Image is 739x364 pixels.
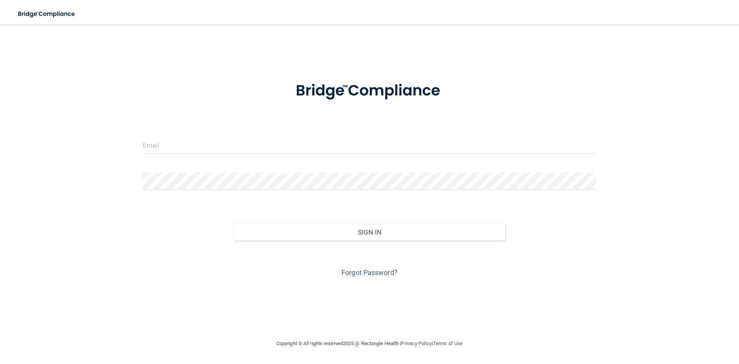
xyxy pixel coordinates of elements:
[229,331,510,356] div: Copyright © All rights reserved 2025 @ Rectangle Health | |
[280,71,459,111] img: bridge_compliance_login_screen.278c3ca4.svg
[234,224,506,241] button: Sign In
[341,268,398,277] a: Forgot Password?
[12,6,82,22] img: bridge_compliance_login_screen.278c3ca4.svg
[433,341,463,346] a: Terms of Use
[143,136,596,154] input: Email
[401,341,431,346] a: Privacy Policy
